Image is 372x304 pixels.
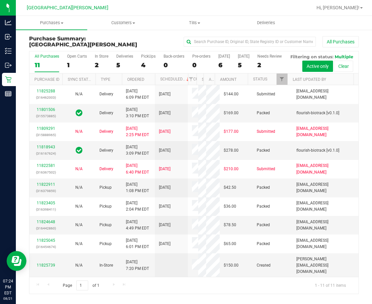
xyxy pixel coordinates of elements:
span: [DATE] [159,91,170,97]
p: (315888965) [33,132,58,138]
span: Pickup [99,184,112,191]
span: [DATE] 6:09 PM EDT [126,88,149,101]
div: 5 [238,61,249,69]
a: 11822911 [37,182,55,187]
div: 4 [141,61,156,69]
a: 11823405 [37,201,55,205]
a: State Registry ID [202,77,237,82]
span: [DATE] [159,147,170,154]
span: $278.00 [224,147,239,154]
span: [EMAIL_ADDRESS][DOMAIN_NAME] [296,200,354,213]
span: Packed [257,203,270,210]
a: Deliveries [230,16,302,30]
a: Amount [220,77,237,82]
span: [PERSON_NAME][EMAIL_ADDRESS][DOMAIN_NAME] [296,256,354,275]
div: 5 [116,61,133,69]
span: $65.00 [224,241,236,247]
button: N/A [75,91,83,97]
inline-svg: Inbound [5,33,12,40]
span: In Sync [76,108,83,118]
span: Not Applicable [75,167,83,171]
inline-svg: Inventory [5,48,12,54]
button: N/A [75,166,83,172]
inline-svg: Retail [5,76,12,83]
inline-svg: Analytics [5,19,12,26]
input: 1 [76,280,88,291]
span: Packed [257,147,270,154]
span: $144.00 [224,91,239,97]
span: flourish-biotrack [v0.1.0] [296,147,339,154]
p: (316462003) [33,94,58,101]
div: In Store [95,54,108,59]
span: Created [257,262,271,269]
p: (315573885) [33,113,58,119]
span: Packed [257,110,270,116]
span: [DATE] [159,166,170,172]
a: 11825739 [37,263,55,268]
a: Purchases [16,16,87,30]
a: Type [101,77,110,82]
span: Delivery [99,166,113,172]
span: [DATE] 4:49 PM EDT [126,219,149,231]
div: 0 [164,61,184,69]
span: $150.00 [224,262,239,269]
span: 1 - 11 of 11 items [310,280,351,290]
a: Customers [87,16,159,30]
a: Filter [186,74,197,85]
p: (316442860) [33,225,58,231]
span: [DATE] 1:08 PM EDT [126,181,149,194]
div: Deliveries [116,54,133,59]
span: [DATE] 2:25 PM EDT [126,126,149,138]
div: 6 [218,61,230,69]
span: [EMAIL_ADDRESS][DOMAIN_NAME] [296,163,354,175]
a: 11825288 [37,89,55,93]
span: Pickup [99,222,112,228]
th: Address [204,74,215,85]
span: [DATE] 6:01 PM EDT [126,237,149,250]
div: 2 [257,61,282,69]
span: Tills [159,20,230,26]
div: Needs Review [257,54,282,59]
button: Active only [302,61,333,72]
a: Filter [277,74,287,85]
div: Back-orders [164,54,184,59]
button: N/A [75,128,83,135]
button: N/A [75,262,83,269]
span: Delivery [99,128,113,135]
div: All Purchases [35,54,59,59]
button: N/A [75,203,83,210]
span: Page of 1 [57,280,105,291]
div: [DATE] [238,54,249,59]
a: 11818943 [37,145,55,149]
p: (316367502) [33,169,58,176]
span: [DATE] [159,241,170,247]
span: Pickup [99,241,112,247]
input: Search Purchase ID, Original ID, State Registry ID or Customer Name... [184,37,316,47]
div: PickUps [141,54,156,59]
span: In-Store [99,262,113,269]
span: [DATE] 3:10 PM EDT [126,107,149,119]
span: $177.00 [224,128,239,135]
button: N/A [75,241,83,247]
a: 11822581 [37,163,55,168]
span: Packed [257,241,270,247]
span: Packed [257,222,270,228]
span: Not Applicable [75,263,83,268]
span: [DATE] [159,128,170,135]
div: 11 [35,61,59,69]
span: [GEOGRAPHIC_DATA][PERSON_NAME] [27,5,108,11]
span: $78.50 [224,222,236,228]
span: Delivery [99,91,113,97]
span: Not Applicable [75,92,83,96]
p: 07:24 PM EDT [3,278,13,296]
span: $36.00 [224,203,236,210]
span: [EMAIL_ADDRESS][DOMAIN_NAME] [296,181,354,194]
a: 11809291 [37,126,55,131]
span: [DATE] [159,184,170,191]
div: [DATE] [218,54,230,59]
inline-svg: Reports [5,90,12,97]
span: Pickup [99,203,112,210]
span: Not Applicable [75,241,83,246]
div: 2 [95,61,108,69]
a: Tills [159,16,230,30]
